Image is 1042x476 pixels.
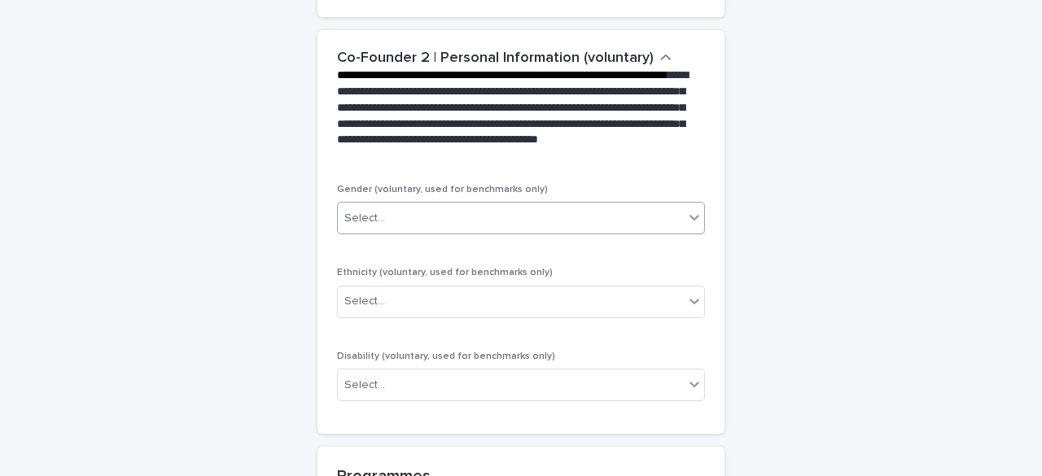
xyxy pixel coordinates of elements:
[337,352,555,361] span: Disability (voluntary, used for benchmarks only)
[337,185,548,194] span: Gender (voluntary, used for benchmarks only)
[337,268,553,277] span: Ethnicity (voluntary, used for benchmarks only)
[337,50,672,68] button: Co-Founder 2 | Personal Information (voluntary)
[344,377,385,394] div: Select...
[344,293,385,310] div: Select...
[344,210,385,227] div: Select...
[337,50,654,68] h2: Co-Founder 2 | Personal Information (voluntary)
